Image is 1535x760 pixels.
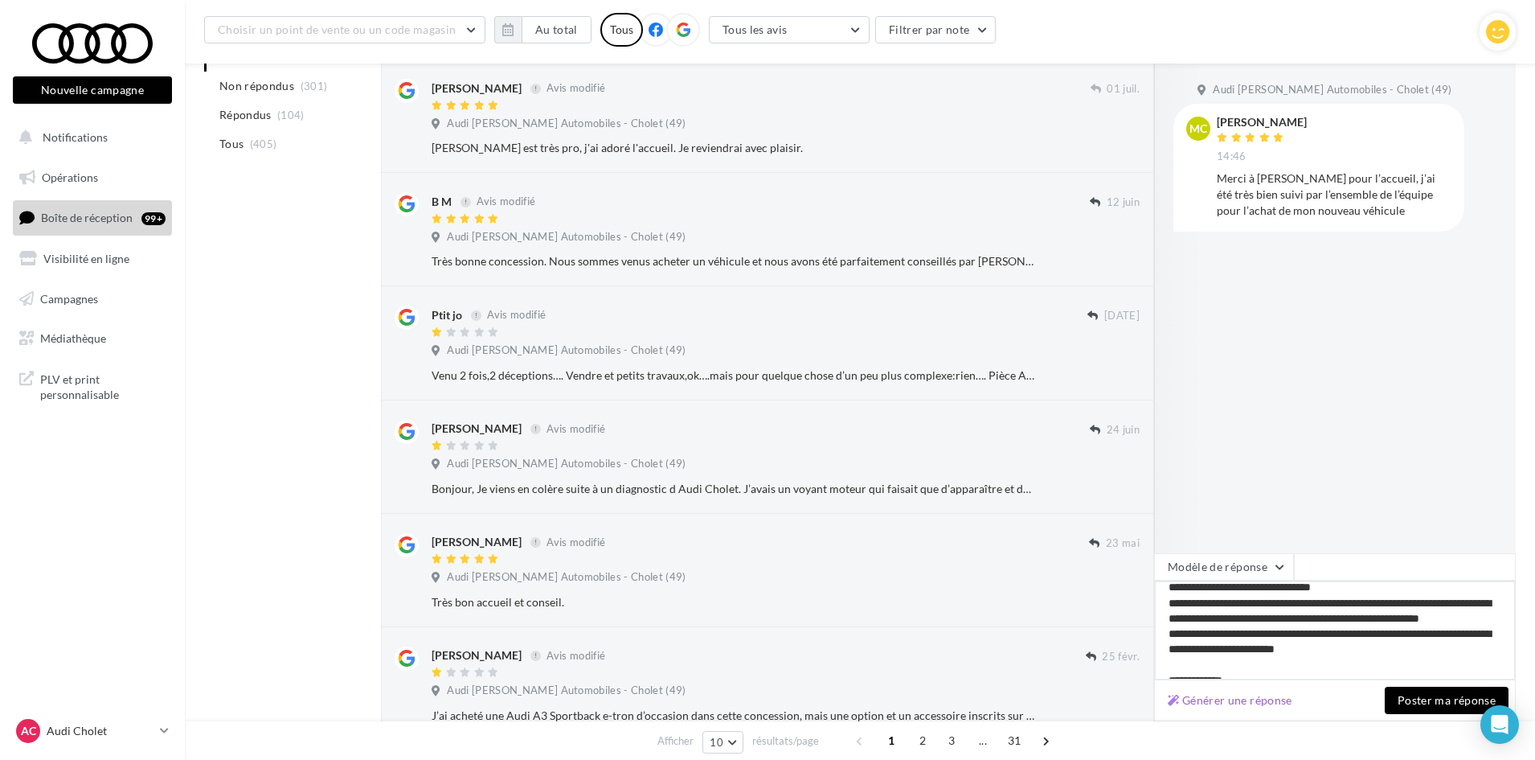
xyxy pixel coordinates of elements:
span: Audi [PERSON_NAME] Automobiles - Cholet (49) [447,457,686,471]
span: (104) [277,109,305,121]
div: Très bonne concession. Nous sommes venus acheter un véhicule et nous avons été parfaitement conse... [432,253,1035,269]
span: Avis modifié [546,82,605,95]
button: Au total [522,16,591,43]
div: Ptit jo [432,307,462,323]
div: Très bon accueil et conseil. [432,594,1035,610]
a: Campagnes [10,282,175,316]
div: Bonjour, Je viens en colère suite à un diagnostic d Audi Cholet. J’avais un voyant moteur qui fai... [432,481,1035,497]
button: Choisir un point de vente ou un code magasin [204,16,485,43]
div: Venu 2 fois,2 déceptions…. Vendre et petits travaux,ok….mais pour quelque chose d’un peu plus com... [432,368,1035,384]
span: AC [21,723,36,739]
span: Avis modifié [546,649,605,662]
span: Audi [PERSON_NAME] Automobiles - Cholet (49) [447,117,686,131]
span: 01 juil. [1107,82,1140,97]
button: Notifications [10,121,169,154]
div: [PERSON_NAME] est très pro, j'ai adoré l'accueil. Je reviendrai avec plaisir. [432,140,1035,156]
span: Avis modifié [487,309,546,322]
button: Modèle de réponse [1154,553,1294,581]
span: MC [1189,121,1207,137]
a: Visibilité en ligne [10,242,175,276]
span: Audi [PERSON_NAME] Automobiles - Cholet (49) [1213,83,1451,97]
span: Audi [PERSON_NAME] Automobiles - Cholet (49) [447,570,686,585]
span: Audi [PERSON_NAME] Automobiles - Cholet (49) [447,230,686,244]
span: 1 [878,728,904,754]
div: [PERSON_NAME] [432,647,522,663]
span: Audi [PERSON_NAME] Automobiles - Cholet (49) [447,343,686,358]
span: Audi [PERSON_NAME] Automobiles - Cholet (49) [447,684,686,698]
span: Avis modifié [546,422,605,435]
div: Open Intercom Messenger [1480,705,1519,744]
button: Générer une réponse [1161,691,1299,710]
div: [PERSON_NAME] [1217,117,1307,128]
button: 10 [702,731,743,754]
a: Médiathèque [10,322,175,355]
span: [DATE] [1104,309,1140,323]
span: Non répondus [219,78,294,94]
button: Au total [494,16,591,43]
span: Avis modifié [546,536,605,548]
span: 25 févr. [1102,650,1140,664]
span: Afficher [657,733,694,749]
span: Notifications [43,130,108,144]
p: Audi Cholet [47,723,153,739]
span: Médiathèque [40,331,106,345]
div: Merci à [PERSON_NAME] pour l’accueil, j’ai été très bien suivi par l’ensemble de l’équipe pour l’... [1217,170,1451,219]
a: Opérations [10,161,175,195]
span: résultats/page [752,733,819,749]
span: Campagnes [40,291,98,305]
div: J’ai acheté une Audi A3 Sportback e-tron d’occasion dans cette concession, mais une option et un ... [432,708,1035,724]
a: PLV et print personnalisable [10,362,175,409]
span: Tous les avis [722,23,788,36]
span: Visibilité en ligne [43,252,129,265]
span: PLV et print personnalisable [40,368,166,403]
button: Poster ma réponse [1385,687,1508,714]
span: Avis modifié [477,195,535,208]
span: 24 juin [1107,423,1140,438]
button: Tous les avis [709,16,870,43]
span: (301) [301,80,328,92]
span: Choisir un point de vente ou un code magasin [218,23,456,36]
div: Tous [600,13,643,47]
span: Opérations [42,170,98,184]
div: [PERSON_NAME] [432,534,522,550]
span: Tous [219,136,244,152]
span: ... [970,728,996,754]
button: Nouvelle campagne [13,76,172,104]
a: Boîte de réception99+ [10,200,175,235]
div: B M [432,194,452,210]
span: 3 [939,728,964,754]
span: 10 [710,736,723,749]
button: Filtrer par note [875,16,997,43]
div: [PERSON_NAME] [432,80,522,97]
span: 14:46 [1217,150,1246,164]
span: 2 [910,728,935,754]
span: 23 mai [1106,536,1140,551]
a: AC Audi Cholet [13,716,172,746]
span: (405) [250,138,277,150]
span: Boîte de réception [41,211,133,224]
div: 99+ [141,212,166,225]
span: Répondus [219,107,272,123]
div: [PERSON_NAME] [432,421,522,437]
span: 31 [1001,728,1028,754]
span: 12 juin [1107,195,1140,210]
